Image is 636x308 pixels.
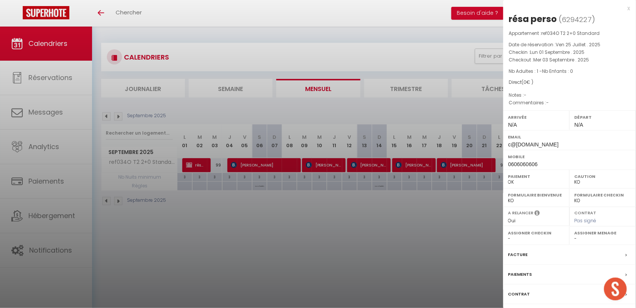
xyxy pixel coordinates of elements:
[508,133,631,141] label: Email
[509,79,630,86] div: Direct
[556,41,601,48] span: Ven 25 Juillet . 2025
[509,91,630,99] p: Notes :
[535,210,540,218] i: Sélectionner OUI si vous souhaiter envoyer les séquences de messages post-checkout
[509,13,557,25] div: résa perso
[534,57,589,63] span: Mer 03 Septembre . 2025
[508,153,631,160] label: Mobile
[524,92,527,98] span: -
[575,113,631,121] label: Départ
[547,99,549,106] span: -
[509,49,630,56] p: Checkin :
[508,290,530,298] label: Contrat
[503,4,630,13] div: x
[508,210,534,216] label: A relancer
[508,161,538,167] span: 0606060606
[508,113,565,121] label: Arrivée
[575,217,597,224] span: Pas signé
[508,229,565,237] label: Assigner Checkin
[575,173,631,180] label: Caution
[509,41,630,49] p: Date de réservation :
[509,56,630,64] p: Checkout :
[562,15,592,24] span: 6294227
[530,49,585,55] span: Lun 01 Septembre . 2025
[508,251,528,259] label: Facture
[509,30,630,37] p: Appartement :
[508,191,565,199] label: Formulaire Bienvenue
[524,79,527,85] span: 0
[508,122,517,128] span: N/A
[522,79,534,85] span: ( € )
[575,229,631,237] label: Assigner Menage
[508,270,532,278] label: Paiements
[575,191,631,199] label: Formulaire Checkin
[575,210,597,215] label: Contrat
[575,122,583,128] span: N/A
[604,278,627,300] div: Ouvrir le chat
[508,173,565,180] label: Paiement
[509,99,630,107] p: Commentaires :
[508,141,559,148] span: c@[DOMAIN_NAME]
[509,68,573,74] span: Nb Adultes : 1 -
[559,14,595,25] span: ( )
[542,30,600,36] span: ref034O T2 2+0 Standard
[542,68,573,74] span: Nb Enfants : 0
